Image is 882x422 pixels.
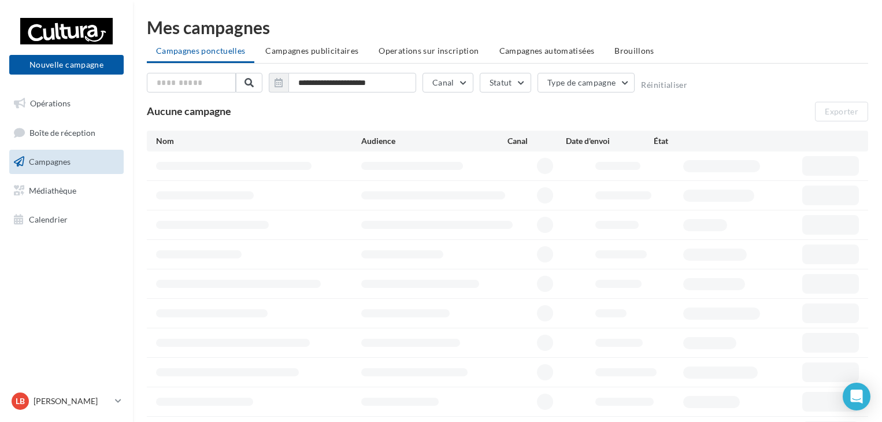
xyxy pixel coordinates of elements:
div: Audience [361,135,507,147]
a: Campagnes [7,150,126,174]
button: Nouvelle campagne [9,55,124,75]
span: Brouillons [614,46,654,55]
button: Réinitialiser [641,80,687,90]
span: Aucune campagne [147,105,231,117]
div: Open Intercom Messenger [843,383,870,410]
span: Opérations [30,98,71,108]
a: Calendrier [7,208,126,232]
div: Mes campagnes [147,18,868,36]
button: Statut [480,73,531,92]
a: Opérations [7,91,126,116]
a: Médiathèque [7,179,126,203]
span: Campagnes [29,157,71,166]
div: État [654,135,742,147]
span: Médiathèque [29,186,76,195]
button: Type de campagne [538,73,635,92]
span: Campagnes automatisées [499,46,595,55]
span: Boîte de réception [29,127,95,137]
div: Date d'envoi [566,135,654,147]
button: Exporter [815,102,868,121]
p: [PERSON_NAME] [34,395,110,407]
a: Boîte de réception [7,120,126,145]
a: LB [PERSON_NAME] [9,390,124,412]
span: Campagnes publicitaires [265,46,358,55]
button: Canal [423,73,473,92]
span: LB [16,395,25,407]
span: Operations sur inscription [379,46,479,55]
span: Calendrier [29,214,68,224]
div: Canal [507,135,566,147]
div: Nom [156,135,361,147]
